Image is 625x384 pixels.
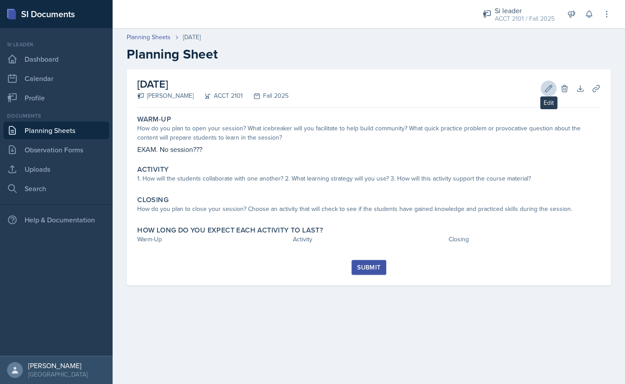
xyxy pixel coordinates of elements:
label: Warm-Up [137,115,171,124]
div: ACCT 2101 / Fall 2025 [495,14,555,23]
label: Closing [137,196,168,204]
h2: [DATE] [137,76,289,92]
div: Si leader [4,41,109,48]
div: 1. How will the students collaborate with one another? 2. What learning strategy will you use? 3.... [137,174,600,183]
div: [GEOGRAPHIC_DATA] [28,370,88,379]
a: Profile [4,89,109,107]
p: EXAM. No session??? [137,144,600,155]
a: Planning Sheets [127,33,171,42]
div: How do you plan to close your session? Choose an activity that will check to see if the students ... [137,204,600,214]
button: Submit [351,260,386,275]
a: Observation Forms [4,141,109,159]
div: [PERSON_NAME] [137,91,194,100]
div: Closing [448,235,600,244]
button: Edit [541,81,556,96]
div: Documents [4,112,109,120]
label: How long do you expect each activity to last? [137,226,323,235]
div: [DATE] [183,33,201,42]
a: Search [4,180,109,197]
div: ACCT 2101 [194,91,243,100]
div: Warm-Up [137,235,289,244]
div: Si leader [495,5,555,16]
h2: Planning Sheet [127,46,611,62]
a: Planning Sheets [4,122,109,139]
a: Calendar [4,70,109,87]
div: [PERSON_NAME] [28,361,88,370]
div: How do you plan to open your session? What icebreaker will you facilitate to help build community... [137,124,600,142]
a: Dashboard [4,50,109,68]
div: Help & Documentation [4,211,109,229]
label: Activity [137,165,168,174]
div: Fall 2025 [243,91,289,100]
div: Activity [293,235,445,244]
a: Uploads [4,160,109,178]
div: Submit [357,264,380,271]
